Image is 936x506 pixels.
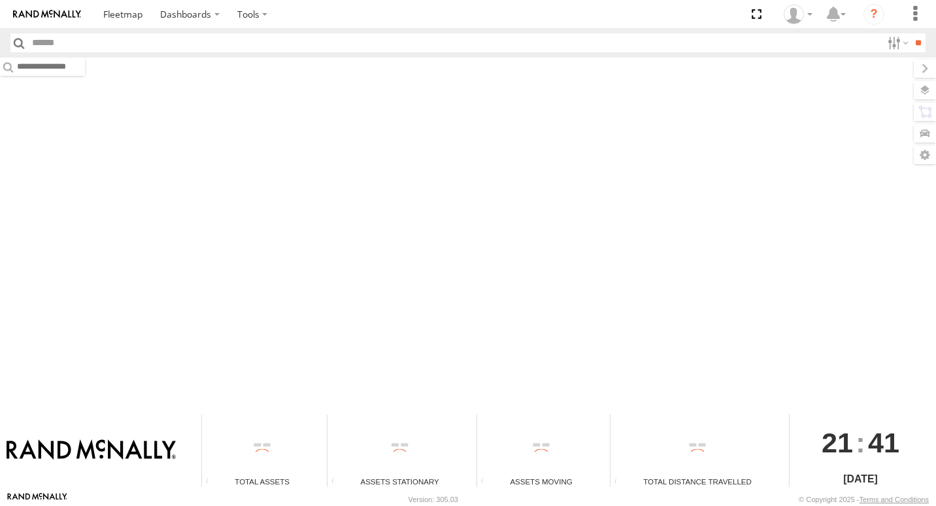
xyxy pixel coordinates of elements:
div: Total number of assets current stationary. [327,477,347,487]
img: rand-logo.svg [13,10,81,19]
span: 41 [868,414,899,471]
div: : [790,414,931,471]
div: [DATE] [790,471,931,487]
div: Total number of Enabled Assets [202,477,222,487]
a: Terms and Conditions [860,496,929,503]
label: Search Filter Options [882,33,911,52]
i: ? [863,4,884,25]
div: Version: 305.03 [409,496,458,503]
div: Assets Stationary [327,476,472,487]
div: Assets Moving [477,476,605,487]
img: Rand McNally [7,439,176,462]
div: Total number of assets current in transit. [477,477,497,487]
span: 21 [822,414,853,471]
div: Total distance travelled by all assets within specified date range and applied filters [610,477,630,487]
label: Map Settings [914,146,936,164]
div: Total Assets [202,476,322,487]
div: Valeo Dash [779,5,817,24]
div: © Copyright 2025 - [799,496,929,503]
a: Visit our Website [7,493,67,506]
div: Total Distance Travelled [610,476,784,487]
